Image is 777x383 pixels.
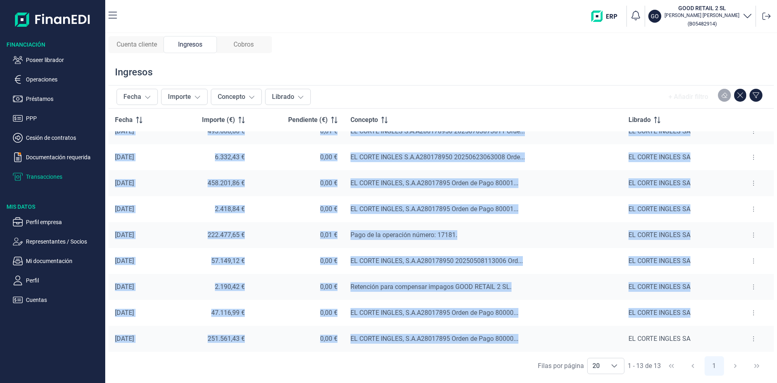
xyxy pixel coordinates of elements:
span: EL CORTE INGLES SA [628,153,690,161]
div: 0,00 € [258,205,337,213]
span: Retención para compensar impagos GOOD RETAIL 2 SL. [350,283,512,291]
button: GOGOOD RETAIL 2 SL[PERSON_NAME] [PERSON_NAME](B05482914) [648,4,752,28]
div: 0,01 € [258,231,337,239]
div: [DATE] [115,153,162,161]
p: Perfil empresa [26,217,102,227]
div: Choose [605,358,624,374]
p: Mi documentación [26,256,102,266]
span: Cobros [234,40,254,49]
img: erp [591,11,623,22]
div: 2.190,42 € [175,283,245,291]
button: Cesión de contratos [13,133,102,143]
p: Operaciones [26,75,102,84]
button: Documentación requerida [13,152,102,162]
div: Ingresos [115,66,153,79]
span: Pago de la operación número: 17181. [350,231,457,239]
p: Cesión de contratos [26,133,102,143]
button: Concepto [211,89,262,105]
div: Filas por página [538,361,584,371]
p: GO [651,12,659,20]
span: EL CORTE INGLES, S.A.A28017895 Orden de Pago 80000... [350,335,518,342]
p: PPP [26,113,102,123]
button: Previous Page [683,356,703,376]
div: Ingresos [163,36,217,53]
button: Poseer librador [13,55,102,65]
span: EL CORTE INGLES S.A.A280178950 20250623063008 Orde... [350,153,525,161]
div: 0,00 € [258,179,337,187]
button: PPP [13,113,102,123]
span: EL CORTE INGLES SA [628,257,690,265]
div: 47.116,99 € [175,309,245,317]
span: Importe (€) [202,115,235,125]
span: Librado [628,115,651,125]
span: EL CORTE INGLES SA [628,179,690,187]
div: 6.332,43 € [175,153,245,161]
button: Perfil [13,276,102,285]
button: Mi documentación [13,256,102,266]
div: 57.149,12 € [175,257,245,265]
div: [DATE] [115,335,162,343]
p: Poseer librador [26,55,102,65]
button: Last Page [747,356,766,376]
div: [DATE] [115,231,162,239]
button: Operaciones [13,75,102,84]
button: Next Page [726,356,745,376]
span: Ingresos [178,40,202,49]
span: Pendiente (€) [288,115,328,125]
small: Copiar cif [688,21,717,27]
p: Préstamos [26,94,102,104]
p: Transacciones [26,172,102,182]
button: Transacciones [13,172,102,182]
p: Perfil [26,276,102,285]
button: Cuentas [13,295,102,305]
p: Cuentas [26,295,102,305]
span: Cuenta cliente [117,40,157,49]
p: Representantes / Socios [26,237,102,246]
div: 222.477,65 € [175,231,245,239]
span: EL CORTE INGLES SA [628,309,690,317]
button: Page 1 [705,356,724,376]
button: Representantes / Socios [13,237,102,246]
span: Concepto [350,115,378,125]
button: Préstamos [13,94,102,104]
div: 0,00 € [258,257,337,265]
div: 0,00 € [258,309,337,317]
p: Documentación requerida [26,152,102,162]
p: [PERSON_NAME] [PERSON_NAME] [664,12,739,19]
img: Logo de aplicación [15,6,91,32]
span: Fecha [115,115,133,125]
div: 0,00 € [258,283,337,291]
span: EL CORTE INGLES SA [628,335,690,342]
div: 0,00 € [258,335,337,343]
div: 0,00 € [258,153,337,161]
span: EL CORTE INGLES, S.A.A28017895 Orden de Pago 80001... [350,179,518,187]
button: Fecha [117,89,158,105]
button: Librado [265,89,311,105]
div: [DATE] [115,309,162,317]
span: EL CORTE INGLES SA [628,205,690,213]
span: EL CORTE INGLES, S.A.A28017895 Orden de Pago 80000... [350,309,518,317]
span: 20 [588,358,605,374]
div: Cuenta cliente [110,36,163,53]
button: Importe [161,89,208,105]
span: 1 - 13 de 13 [628,363,661,369]
div: Cobros [217,36,270,53]
span: EL CORTE INGLES, S.A.A28017895 Orden de Pago 80001... [350,205,518,213]
span: EL CORTE INGLES SA [628,231,690,239]
div: [DATE] [115,205,162,213]
span: EL CORTE INGLES, S.A.A280178950 20250508113006 Ord... [350,257,523,265]
div: [DATE] [115,179,162,187]
button: First Page [662,356,681,376]
div: 2.418,84 € [175,205,245,213]
span: EL CORTE INGLES SA [628,283,690,291]
div: [DATE] [115,257,162,265]
div: [DATE] [115,283,162,291]
div: 251.561,43 € [175,335,245,343]
div: 458.201,86 € [175,179,245,187]
h3: GOOD RETAIL 2 SL [664,4,739,12]
button: Perfil empresa [13,217,102,227]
